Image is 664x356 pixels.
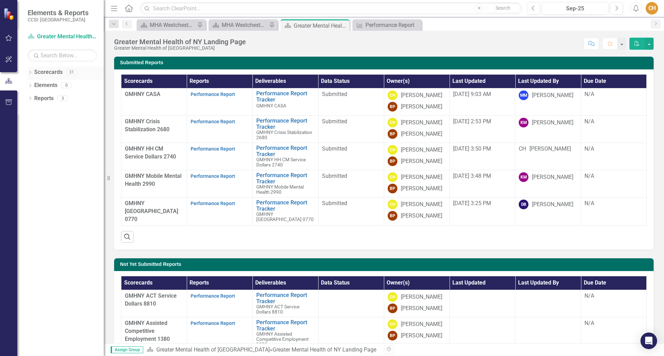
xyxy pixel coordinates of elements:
div: Performance Report [366,21,420,29]
button: CH [646,2,658,15]
div: Greater Mental Health of [GEOGRAPHIC_DATA] [114,46,246,51]
div: [PERSON_NAME] [401,185,442,193]
div: CH [388,90,397,100]
div: [PERSON_NAME] [532,173,573,181]
td: Double-Click to Edit [318,116,384,143]
div: [PERSON_NAME] [529,145,571,153]
a: Performance Report Tracker [256,319,315,331]
div: CH [388,200,397,209]
td: Double-Click to Edit Right Click for Context Menu [252,170,318,198]
div: CH [388,319,397,329]
div: N/A [584,145,643,153]
span: GMHNY Crisis Stabilization 2680 [125,118,169,133]
a: Performance Report Tracker [256,118,315,130]
a: Performance Report [191,293,235,299]
button: Sep-25 [542,2,608,15]
div: CH [388,172,397,182]
input: Search ClearPoint... [140,2,522,15]
div: Open Intercom Messenger [640,333,657,349]
div: 31 [66,69,77,75]
div: [PERSON_NAME] [401,212,442,220]
a: Performance Report [191,119,235,124]
small: CCSI: [GEOGRAPHIC_DATA] [28,17,89,22]
h3: Submitted Reports [120,60,650,65]
a: Performance Report Tracker [256,145,315,157]
td: Double-Click to Edit [318,198,384,226]
img: ClearPoint Strategy [3,8,16,20]
div: CH [388,118,397,127]
div: MHA Westchester - HH NonMedCM Landing Page [222,21,267,29]
span: Submitted [322,91,347,97]
div: [PERSON_NAME] [401,201,442,209]
span: Submitted [322,173,347,179]
a: Scorecards [34,68,63,76]
span: GMHNY CASA [125,91,160,97]
div: MM [519,90,528,100]
span: GMHNY CASA [256,103,286,108]
td: Double-Click to Edit Right Click for Context Menu [252,317,318,350]
div: [PERSON_NAME] [401,305,442,312]
div: [PERSON_NAME] [401,332,442,340]
div: [DATE] 3:50 PM [453,145,511,153]
a: Performance Report Tracker [256,90,315,103]
div: Greater Mental Health of NY Landing Page [294,21,348,30]
td: Double-Click to Edit [318,317,384,350]
div: [PERSON_NAME] [401,130,442,138]
a: Greater Mental Health of [GEOGRAPHIC_DATA] [156,346,270,353]
div: N/A [584,118,643,126]
div: [PERSON_NAME] [532,119,573,127]
span: GMHNY HH CM Service Dollars 2740 [125,145,176,160]
a: Reports [34,95,54,103]
div: CH [388,145,397,155]
div: MHA Westchester - HH CM Service Dollars Landing Page [150,21,195,29]
div: [PERSON_NAME] [401,103,442,111]
a: Performance Report [191,92,235,97]
div: BP [388,304,397,313]
td: Double-Click to Edit Right Click for Context Menu [252,88,318,116]
span: Assign Group [111,346,143,353]
a: Performance Report [191,201,235,206]
span: Search [496,5,510,11]
span: GMHNY Mobile Mental Health 2990 [256,184,304,195]
a: Performance Report Tracker [256,172,315,184]
td: Double-Click to Edit Right Click for Context Menu [252,143,318,170]
button: Search [486,3,520,13]
div: » [147,346,379,354]
span: Submitted [322,145,347,152]
td: Double-Click to Edit [318,290,384,317]
td: Double-Click to Edit [318,170,384,198]
span: GMHNY Crisis Stabilization 2680 [256,129,312,140]
td: Double-Click to Edit Right Click for Context Menu [252,290,318,317]
a: MHA Westchester - HH CM Service Dollars Landing Page [138,21,195,29]
div: Greater Mental Health of NY Landing Page [114,38,246,46]
div: [PERSON_NAME] [401,119,442,127]
div: [PERSON_NAME] [401,157,442,165]
div: N/A [584,292,643,300]
span: GMHNY [GEOGRAPHIC_DATA] 0770 [256,211,314,222]
div: CH [388,292,397,302]
a: MHA Westchester - HH NonMedCM Landing Page [210,21,267,29]
span: GMHNY ACT Service Dollars 8810 [125,292,177,307]
div: [DATE] 9:03 AM [453,90,511,98]
div: BP [388,184,397,193]
span: GMHNY [GEOGRAPHIC_DATA] 0770 [125,200,178,222]
div: [PERSON_NAME] [401,173,442,181]
div: BP [388,211,397,221]
td: Double-Click to Edit [318,88,384,116]
div: [DATE] 2:53 PM [453,118,511,126]
div: N/A [584,319,643,327]
input: Search Below... [28,49,97,61]
div: DB [519,200,528,209]
a: Performance Report [354,21,420,29]
td: Double-Click to Edit Right Click for Context Menu [252,198,318,226]
div: BP [388,102,397,112]
div: CH [519,145,526,153]
div: KM [519,172,528,182]
a: Greater Mental Health of [GEOGRAPHIC_DATA] [28,33,97,41]
div: KM [519,118,528,127]
a: Performance Report [191,173,235,179]
a: Performance Report [191,320,235,326]
div: BP [388,331,397,340]
span: GMHNY Assisted Competitive Employment 1380 [256,331,308,347]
